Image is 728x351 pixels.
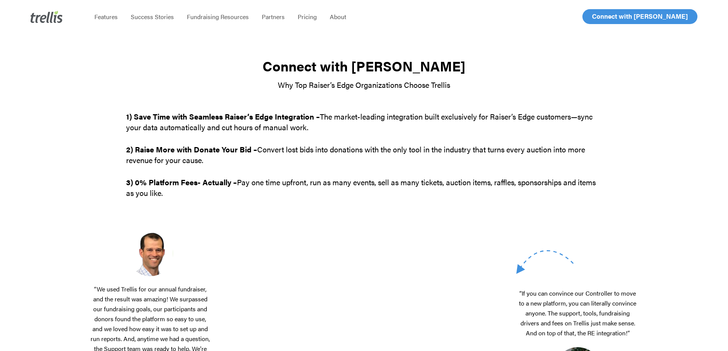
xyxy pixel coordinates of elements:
p: Why Top Raiser’s Edge Organizations Choose Trellis [126,79,602,90]
strong: 1) Save Time with Seamless Raiser’s Edge Integration – [126,111,320,122]
span: Success Stories [131,12,174,21]
p: Pay one time upfront, run as many events, sell as many tickets, auction items, raffles, sponsorsh... [126,177,602,198]
strong: 3) 0% Platform Fees- Actually – [126,176,237,188]
a: Success Stories [124,13,180,21]
a: About [323,13,353,21]
span: Connect with [PERSON_NAME] [592,11,688,21]
a: Fundraising Resources [180,13,255,21]
a: Pricing [291,13,323,21]
a: Features [88,13,124,21]
span: Fundraising Resources [187,12,249,21]
span: Partners [262,12,285,21]
p: “If you can convince our Controller to move to a new platform, you can literally convince anyone.... [516,288,639,347]
img: Trellis [31,11,63,23]
strong: Connect with [PERSON_NAME] [263,56,465,76]
strong: 2) Raise More with Donate Your Bid – [126,144,257,155]
p: Convert lost bids into donations with the only tool in the industry that turns every auction into... [126,144,602,177]
span: Pricing [298,12,317,21]
a: Partners [255,13,291,21]
span: About [330,12,346,21]
span: Features [94,12,118,21]
a: Connect with [PERSON_NAME] [582,9,697,24]
p: The market-leading integration built exclusively for Raiser’s Edge customers—sync your data autom... [126,111,602,144]
img: Screenshot-2025-03-18-at-2.39.01%E2%80%AFPM.png [127,231,173,276]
